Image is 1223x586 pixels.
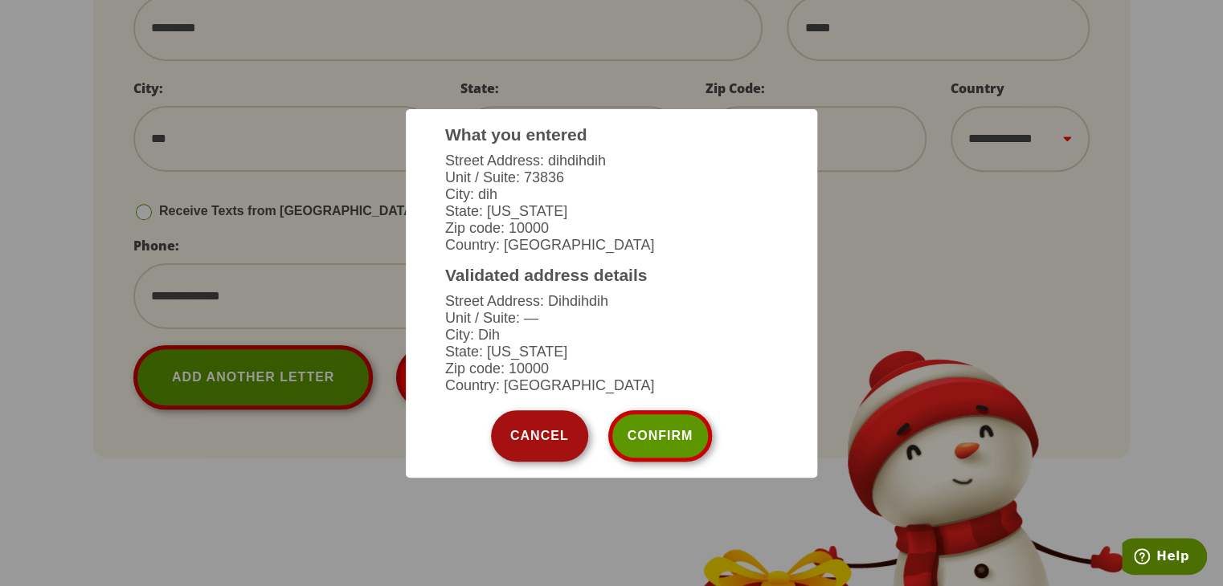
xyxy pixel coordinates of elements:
[445,377,778,394] li: Country: [GEOGRAPHIC_DATA]
[445,220,778,237] li: Zip code: 10000
[445,344,778,360] li: State: [US_STATE]
[445,153,778,169] li: Street Address: dihdihdih
[445,310,778,327] li: Unit / Suite: —
[445,327,778,344] li: City: Dih
[445,203,778,220] li: State: [US_STATE]
[491,410,588,462] button: Cancel
[445,125,778,144] h3: What you entered
[445,293,778,310] li: Street Address: Dihdihdih
[445,237,778,254] li: Country: [GEOGRAPHIC_DATA]
[608,410,713,462] button: Confirm
[1122,538,1207,578] iframe: Opens a widget where you can find more information
[445,169,778,186] li: Unit / Suite: 73836
[445,186,778,203] li: City: dih
[445,266,778,285] h3: Validated address details
[445,360,778,377] li: Zip code: 10000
